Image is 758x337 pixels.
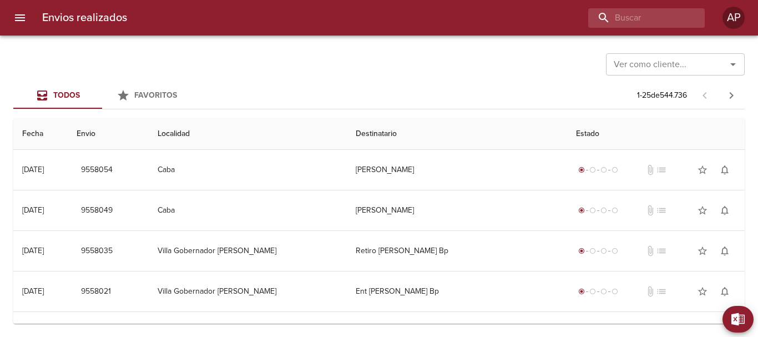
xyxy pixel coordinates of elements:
span: radio_button_unchecked [612,288,618,295]
td: Villa Gobernador [PERSON_NAME] [149,231,347,271]
span: radio_button_unchecked [589,288,596,295]
input: buscar [588,8,686,28]
th: Envio [68,118,149,150]
td: Caba [149,190,347,230]
span: Pagina siguiente [718,82,745,109]
span: No tiene pedido asociado [656,164,667,175]
th: Fecha [13,118,68,150]
span: 9558054 [81,163,113,177]
span: notifications_none [719,205,730,216]
span: 9558049 [81,204,113,218]
div: [DATE] [22,286,44,296]
div: [DATE] [22,205,44,215]
button: Activar notificaciones [714,240,736,262]
div: Tabs Envios [13,82,191,109]
span: radio_button_unchecked [600,248,607,254]
span: Pagina anterior [691,89,718,100]
button: menu [7,4,33,31]
span: No tiene documentos adjuntos [645,205,656,216]
span: star_border [697,245,708,256]
span: star_border [697,164,708,175]
span: radio_button_unchecked [600,288,607,295]
p: 1 - 25 de 544.736 [637,90,687,101]
span: notifications_none [719,245,730,256]
span: 9558035 [81,244,113,258]
button: Activar notificaciones [714,159,736,181]
span: No tiene documentos adjuntos [645,286,656,297]
span: radio_button_unchecked [612,167,618,173]
button: Agregar a favoritos [691,240,714,262]
button: Exportar Excel [722,306,754,333]
button: 9558035 [77,241,117,261]
span: radio_button_checked [578,248,585,254]
div: Generado [576,286,620,297]
button: Activar notificaciones [714,280,736,303]
span: No tiene documentos adjuntos [645,245,656,256]
button: Abrir [725,57,741,72]
th: Estado [567,118,745,150]
span: radio_button_unchecked [589,207,596,214]
span: radio_button_checked [578,167,585,173]
td: Villa Gobernador [PERSON_NAME] [149,271,347,311]
span: radio_button_unchecked [589,248,596,254]
div: AP [722,7,745,29]
div: Generado [576,164,620,175]
td: [PERSON_NAME] [347,150,568,190]
div: Abrir información de usuario [722,7,745,29]
span: No tiene pedido asociado [656,205,667,216]
span: star_border [697,205,708,216]
div: Generado [576,245,620,256]
span: radio_button_unchecked [589,167,596,173]
span: 9558021 [81,285,111,299]
span: radio_button_unchecked [612,207,618,214]
div: [DATE] [22,246,44,255]
button: 9558049 [77,200,117,221]
span: Todos [53,90,80,100]
button: Activar notificaciones [714,199,736,222]
span: No tiene pedido asociado [656,245,667,256]
button: 9558021 [77,281,115,302]
span: Favoritos [134,90,177,100]
h6: Envios realizados [42,9,127,27]
span: radio_button_checked [578,288,585,295]
td: Caba [149,150,347,190]
span: star_border [697,286,708,297]
th: Localidad [149,118,347,150]
span: No tiene pedido asociado [656,286,667,297]
td: Ent [PERSON_NAME] Bp [347,271,568,311]
div: [DATE] [22,165,44,174]
span: radio_button_checked [578,207,585,214]
span: notifications_none [719,164,730,175]
th: Destinatario [347,118,568,150]
span: No tiene documentos adjuntos [645,164,656,175]
div: Generado [576,205,620,216]
span: radio_button_unchecked [600,167,607,173]
span: radio_button_unchecked [600,207,607,214]
button: Agregar a favoritos [691,159,714,181]
button: Agregar a favoritos [691,199,714,222]
button: Agregar a favoritos [691,280,714,303]
td: Retiro [PERSON_NAME] Bp [347,231,568,271]
span: radio_button_unchecked [612,248,618,254]
button: 9558054 [77,160,117,180]
span: notifications_none [719,286,730,297]
td: [PERSON_NAME] [347,190,568,230]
